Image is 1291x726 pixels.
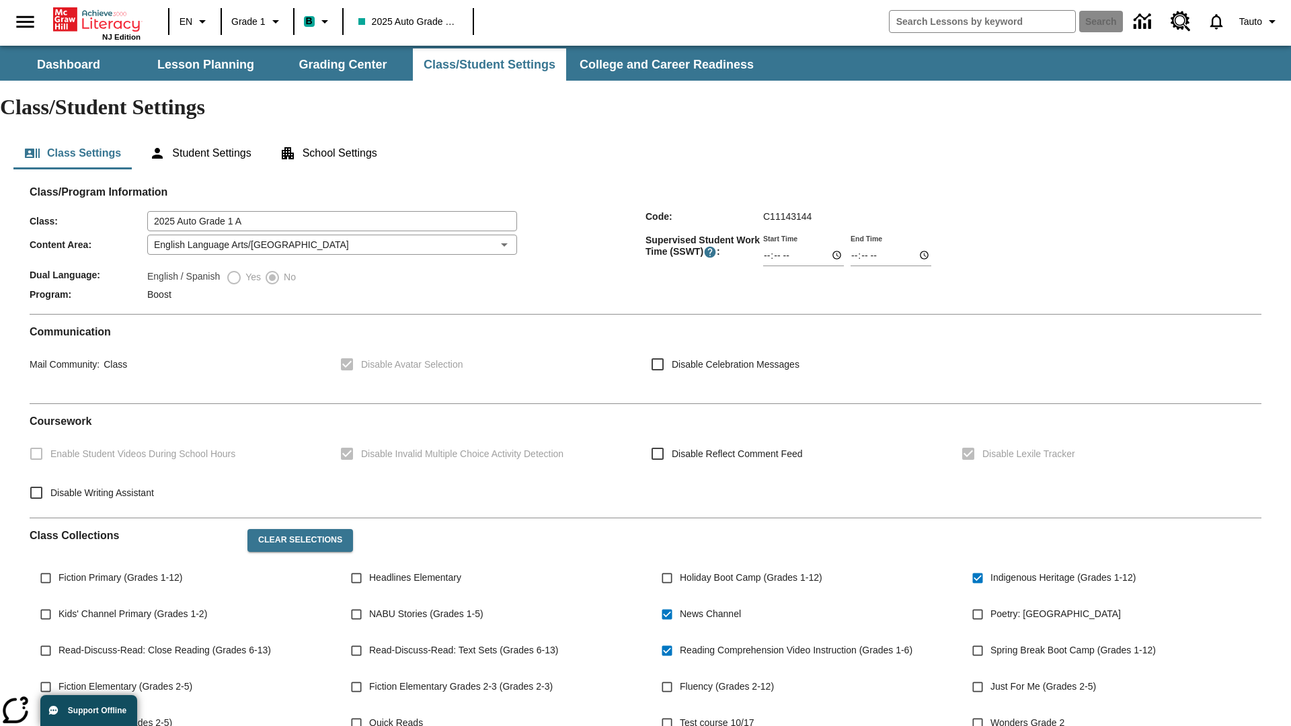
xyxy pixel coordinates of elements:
[231,15,266,29] span: Grade 1
[30,415,1261,507] div: Coursework
[990,643,1156,657] span: Spring Break Boot Camp (Grades 1-12)
[763,233,797,243] label: Start Time
[147,270,220,286] label: English / Spanish
[68,706,126,715] span: Support Offline
[147,235,517,255] div: English Language Arts/[GEOGRAPHIC_DATA]
[369,571,461,585] span: Headlines Elementary
[306,13,313,30] span: B
[680,680,774,694] span: Fluency (Grades 2-12)
[13,137,1278,169] div: Class/Student Settings
[1199,4,1234,39] a: Notifications
[361,358,463,372] span: Disable Avatar Selection
[1126,3,1163,40] a: Data Center
[30,186,1261,198] h2: Class/Program Information
[30,239,147,250] span: Content Area :
[58,680,192,694] span: Fiction Elementary (Grades 2-5)
[672,447,803,461] span: Disable Reflect Comment Feed
[180,15,192,29] span: EN
[369,607,483,621] span: NABU Stories (Grades 1-5)
[851,233,882,243] label: End Time
[280,270,296,284] span: No
[990,607,1121,621] span: Poetry: [GEOGRAPHIC_DATA]
[680,643,912,657] span: Reading Comprehension Video Instruction (Grades 1-6)
[30,415,1261,428] h2: Course work
[990,680,1096,694] span: Just For Me (Grades 2-5)
[269,137,388,169] button: School Settings
[173,9,217,34] button: Language: EN, Select a language
[990,571,1136,585] span: Indigenous Heritage (Grades 1-12)
[147,211,517,231] input: Class
[247,529,353,552] button: Clear Selections
[50,447,235,461] span: Enable Student Videos During School Hours
[13,137,132,169] button: Class Settings
[890,11,1075,32] input: search field
[413,48,566,81] button: Class/Student Settings
[369,680,553,694] span: Fiction Elementary Grades 2-3 (Grades 2-3)
[30,325,1261,338] h2: Communication
[1239,15,1262,29] span: Tauto
[58,607,207,621] span: Kids' Channel Primary (Grades 1-2)
[30,359,100,370] span: Mail Community :
[680,607,741,621] span: News Channel
[30,289,147,300] span: Program :
[299,9,338,34] button: Boost Class color is teal. Change class color
[30,270,147,280] span: Dual Language :
[102,33,141,41] span: NJ Edition
[30,529,237,542] h2: Class Collections
[53,6,141,33] a: Home
[672,358,799,372] span: Disable Celebration Messages
[645,235,763,259] span: Supervised Student Work Time (SSWT) :
[1234,9,1286,34] button: Profile/Settings
[680,571,822,585] span: Holiday Boot Camp (Grades 1-12)
[58,571,182,585] span: Fiction Primary (Grades 1-12)
[276,48,410,81] button: Grading Center
[226,9,289,34] button: Grade: Grade 1, Select a grade
[139,137,262,169] button: Student Settings
[1,48,136,81] button: Dashboard
[30,325,1261,393] div: Communication
[53,5,141,41] div: Home
[763,211,812,222] span: C11143144
[645,211,763,222] span: Code :
[5,2,45,42] button: Open side menu
[58,643,271,657] span: Read-Discuss-Read: Close Reading (Grades 6-13)
[703,245,717,259] button: Supervised Student Work Time is the timeframe when students can take LevelSet and when lessons ar...
[40,695,137,726] button: Support Offline
[30,199,1261,303] div: Class/Program Information
[30,216,147,227] span: Class :
[358,15,458,29] span: 2025 Auto Grade 1 A
[139,48,273,81] button: Lesson Planning
[982,447,1075,461] span: Disable Lexile Tracker
[1163,3,1199,40] a: Resource Center, Will open in new tab
[147,289,171,300] span: Boost
[369,643,558,657] span: Read-Discuss-Read: Text Sets (Grades 6-13)
[100,359,127,370] span: Class
[242,270,261,284] span: Yes
[361,447,563,461] span: Disable Invalid Multiple Choice Activity Detection
[50,486,154,500] span: Disable Writing Assistant
[569,48,765,81] button: College and Career Readiness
